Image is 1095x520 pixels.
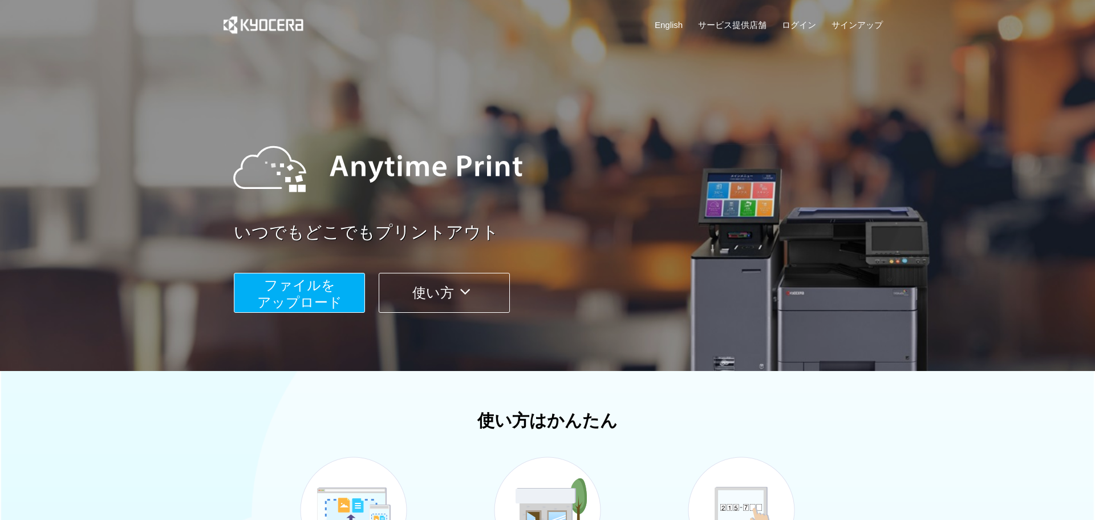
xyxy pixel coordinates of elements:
a: サービス提供店舗 [698,19,766,31]
a: ログイン [782,19,816,31]
button: 使い方 [379,273,510,313]
a: サインアップ [832,19,883,31]
a: English [655,19,683,31]
span: ファイルを ​​アップロード [257,277,342,310]
button: ファイルを​​アップロード [234,273,365,313]
a: いつでもどこでもプリントアウト [234,220,890,245]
